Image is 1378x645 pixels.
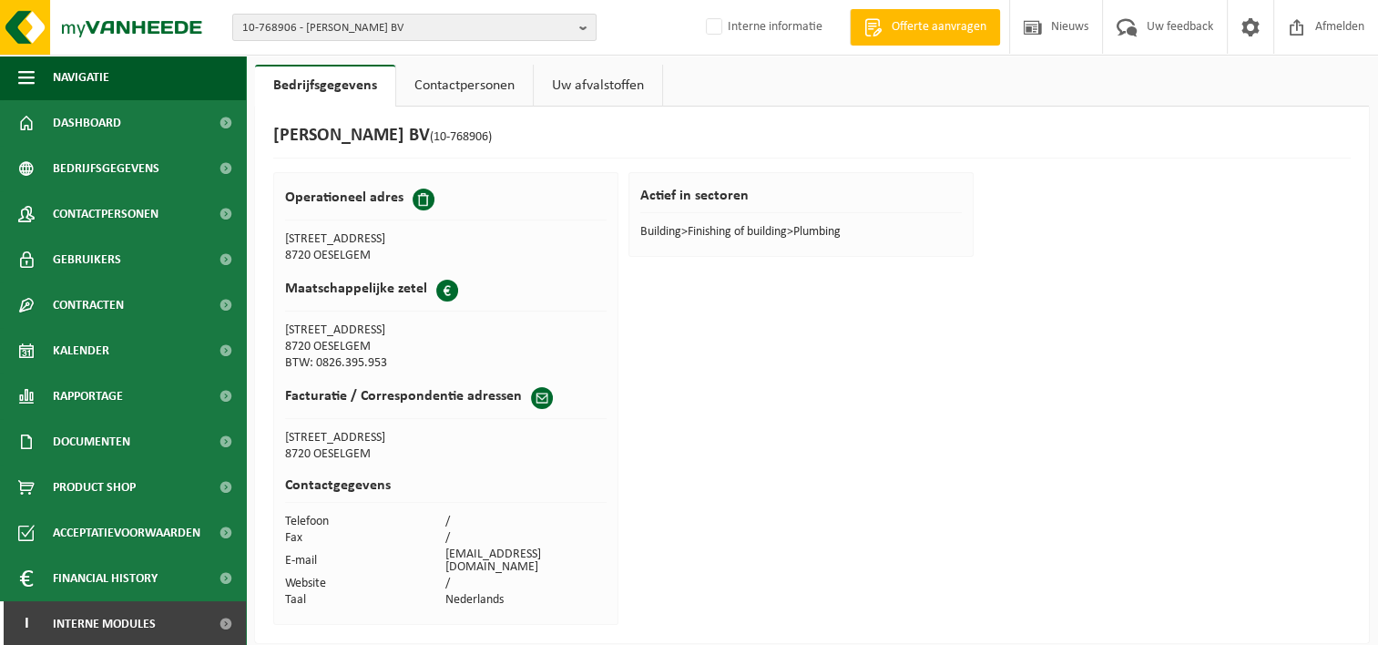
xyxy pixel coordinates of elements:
[53,55,109,100] span: Navigatie
[396,65,533,107] a: Contactpersonen
[53,465,136,510] span: Product Shop
[285,248,445,264] td: 8720 OESELGEM
[285,355,445,372] td: BTW: 0826.395.953
[53,374,123,419] span: Rapportage
[285,530,445,547] td: Fax
[640,224,962,241] td: Building>Finishing of building>Plumbing
[285,189,403,207] h2: Operationeel adres
[255,65,395,107] a: Bedrijfsgegevens
[850,9,1000,46] a: Offerte aanvragen
[285,231,445,248] td: [STREET_ADDRESS]
[53,556,158,601] span: Financial History
[285,387,522,405] h2: Facturatie / Correspondentie adressen
[285,576,445,592] td: Website
[285,280,427,298] h2: Maatschappelijke zetel
[242,15,572,42] span: 10-768906 - [PERSON_NAME] BV
[285,446,607,463] td: 8720 OESELGEM
[285,339,445,355] td: 8720 OESELGEM
[285,430,607,446] td: [STREET_ADDRESS]
[702,14,822,41] label: Interne informatie
[285,514,445,530] td: Telefoon
[285,547,445,576] td: E-mail
[445,592,606,609] td: Nederlands
[53,100,121,146] span: Dashboard
[285,322,445,339] td: [STREET_ADDRESS]
[640,189,962,213] h2: Actief in sectoren
[53,237,121,282] span: Gebruikers
[887,18,991,36] span: Offerte aanvragen
[445,530,606,547] td: /
[285,592,445,609] td: Taal
[534,65,662,107] a: Uw afvalstoffen
[445,547,606,576] td: [EMAIL_ADDRESS][DOMAIN_NAME]
[53,191,158,237] span: Contactpersonen
[232,14,597,41] button: 10-768906 - [PERSON_NAME] BV
[53,282,124,328] span: Contracten
[285,478,607,503] h2: Contactgegevens
[53,419,130,465] span: Documenten
[445,514,606,530] td: /
[273,125,492,148] h1: [PERSON_NAME] BV
[430,130,492,144] span: (10-768906)
[53,328,109,374] span: Kalender
[445,576,606,592] td: /
[53,510,200,556] span: Acceptatievoorwaarden
[53,146,159,191] span: Bedrijfsgegevens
